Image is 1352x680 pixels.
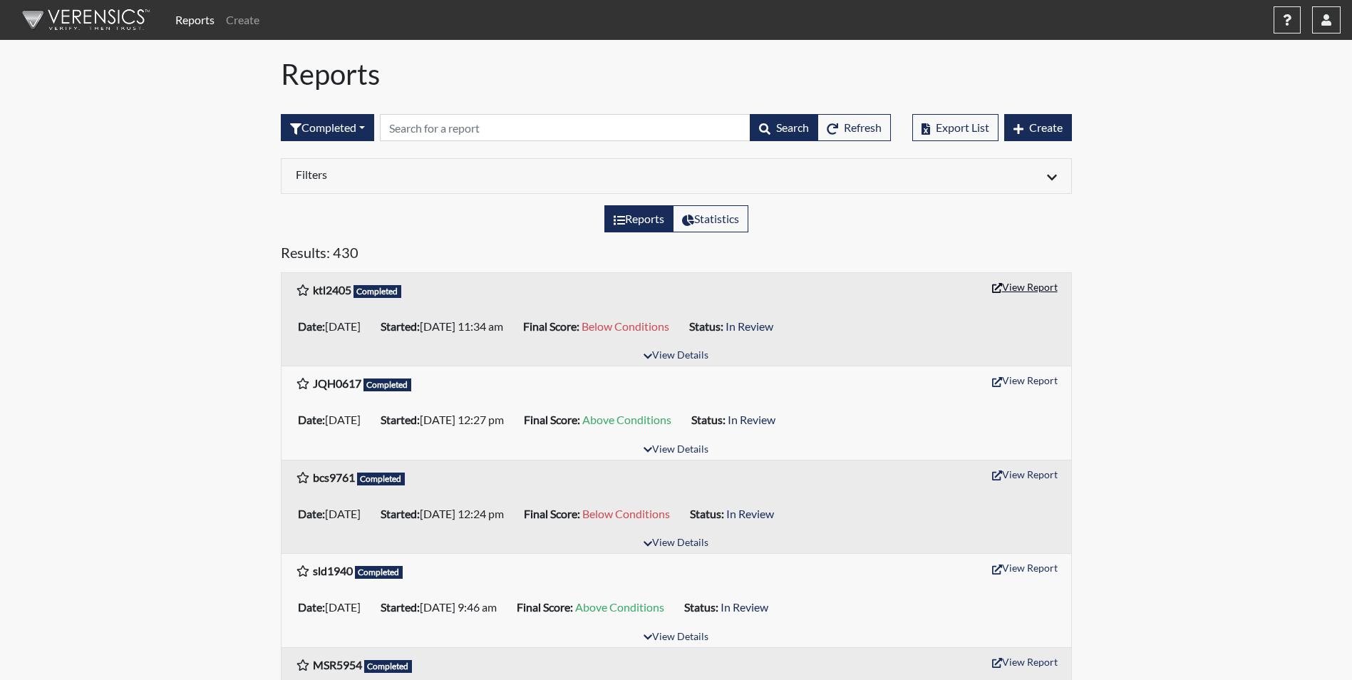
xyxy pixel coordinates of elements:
button: View Report [986,463,1064,485]
b: Final Score: [517,600,573,614]
span: Completed [355,566,403,579]
b: Date: [298,507,325,520]
span: Completed [354,285,402,298]
span: Refresh [844,120,882,134]
button: Create [1004,114,1072,141]
b: Status: [691,413,726,426]
li: [DATE] [292,408,375,431]
label: View the list of reports [604,205,674,232]
b: Date: [298,413,325,426]
li: [DATE] [292,315,375,338]
h1: Reports [281,57,1072,91]
b: Status: [689,319,723,333]
a: Reports [170,6,220,34]
button: Completed [281,114,374,141]
b: JQH0617 [313,376,361,390]
h5: Results: 430 [281,244,1072,267]
b: sld1940 [313,564,353,577]
button: View Details [637,628,715,647]
input: Search by Registration ID, Interview Number, or Investigation Name. [380,114,750,141]
button: Refresh [817,114,891,141]
span: Completed [363,378,412,391]
span: Completed [357,473,406,485]
div: Click to expand/collapse filters [285,168,1068,185]
b: Date: [298,600,325,614]
b: Started: [381,319,420,333]
a: Create [220,6,265,34]
b: Final Score: [524,413,580,426]
b: bcs9761 [313,470,355,484]
span: In Review [726,507,774,520]
li: [DATE] [292,596,375,619]
b: MSR5954 [313,658,362,671]
span: Below Conditions [582,507,670,520]
button: Search [750,114,818,141]
span: In Review [721,600,768,614]
span: Above Conditions [575,600,664,614]
b: ktl2405 [313,283,351,297]
label: View statistics about completed interviews [673,205,748,232]
span: Below Conditions [582,319,669,333]
li: [DATE] 12:27 pm [375,408,518,431]
span: Export List [936,120,989,134]
span: Create [1029,120,1063,134]
b: Started: [381,413,420,426]
span: In Review [728,413,775,426]
button: View Details [637,441,715,460]
span: Completed [364,660,413,673]
span: In Review [726,319,773,333]
b: Started: [381,507,420,520]
div: Filter by interview status [281,114,374,141]
button: View Report [986,557,1064,579]
span: Above Conditions [582,413,671,426]
button: View Report [986,369,1064,391]
b: Final Score: [523,319,579,333]
b: Started: [381,600,420,614]
button: View Report [986,651,1064,673]
li: [DATE] 9:46 am [375,596,511,619]
b: Status: [690,507,724,520]
li: [DATE] [292,503,375,525]
button: View Details [637,346,715,366]
span: Search [776,120,809,134]
li: [DATE] 11:34 am [375,315,517,338]
b: Status: [684,600,718,614]
button: Export List [912,114,998,141]
li: [DATE] 12:24 pm [375,503,518,525]
b: Final Score: [524,507,580,520]
b: Date: [298,319,325,333]
button: View Report [986,276,1064,298]
h6: Filters [296,168,666,181]
button: View Details [637,534,715,553]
